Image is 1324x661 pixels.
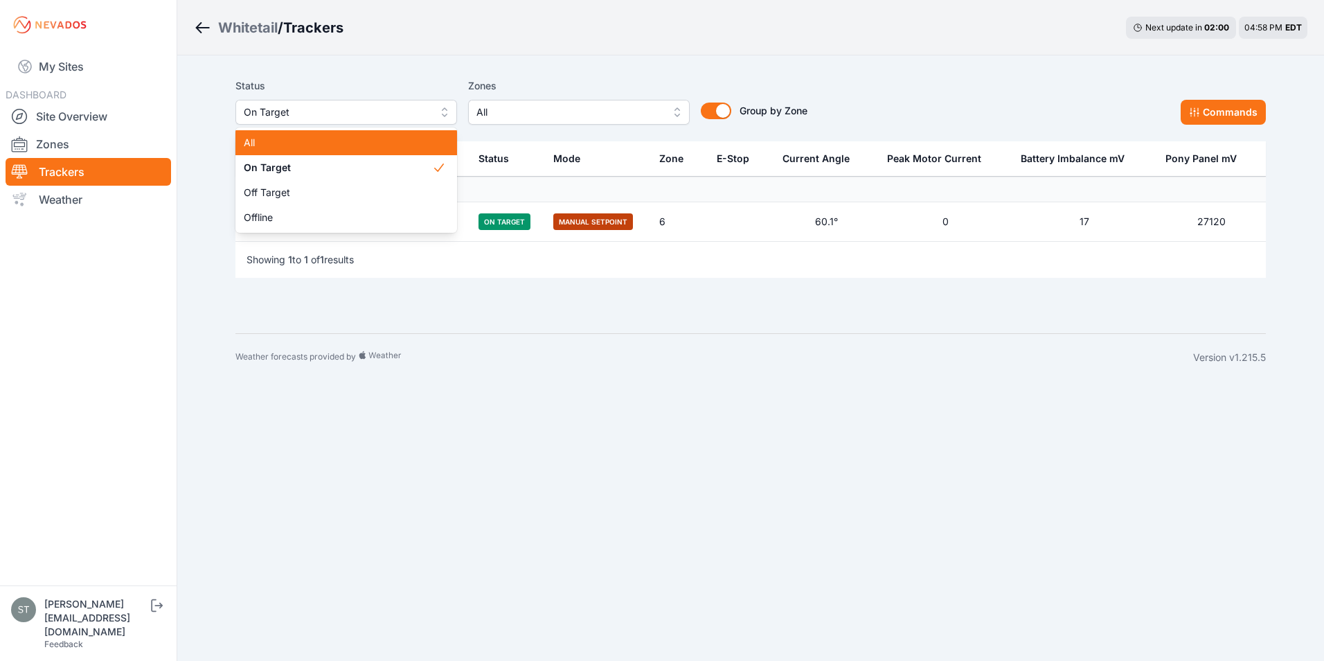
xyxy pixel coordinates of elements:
[244,136,432,150] span: All
[235,127,457,233] div: On Target
[244,104,429,121] span: On Target
[244,161,432,175] span: On Target
[235,100,457,125] button: On Target
[244,211,432,224] span: Offline
[244,186,432,200] span: Off Target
